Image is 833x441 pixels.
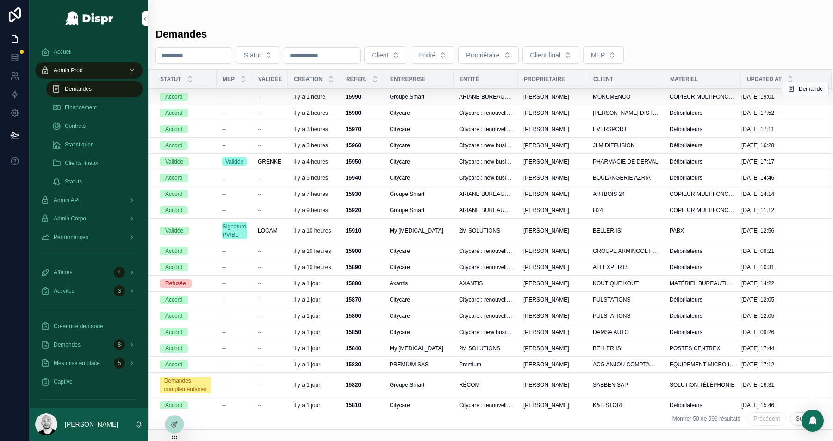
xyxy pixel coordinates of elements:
span: MONUMENCO [593,93,630,101]
a: Citycare : new business [459,174,512,182]
a: COPIEUR MULTIFONCTION [670,93,735,101]
a: il y a 2 heures [293,109,335,117]
span: -- [258,247,261,255]
button: Select Button [364,46,408,64]
a: -- [258,190,282,198]
span: -- [258,207,261,214]
strong: 15950 [346,158,361,165]
span: -- [222,247,226,255]
span: BELLER ISI [593,227,622,234]
div: Accord [165,109,182,117]
a: Admin Corpo [35,210,143,227]
span: -- [222,207,226,214]
a: Validée [160,157,211,166]
a: Citycare : renouvellement [459,264,512,271]
a: -- [222,93,247,101]
span: [PERSON_NAME] [523,174,569,182]
button: Demande [782,82,829,96]
span: ARIANE BUREAUTIQUE [459,207,512,214]
a: Statistiques [46,136,143,153]
a: Accord [160,190,211,198]
a: [PERSON_NAME] [523,126,582,133]
a: Admin API [35,192,143,208]
strong: 15960 [346,142,361,149]
span: Admin API [54,196,80,204]
span: Client final [530,50,560,60]
span: [PERSON_NAME] [523,158,569,165]
strong: 15940 [346,175,361,181]
span: [DATE] 10:31 [741,264,774,271]
a: MONUMENCO [593,93,659,101]
a: il y a 10 heures [293,264,335,271]
span: [PERSON_NAME] DISTRIBUTION [593,109,659,117]
span: COPIEUR MULTIFONCTION [670,190,735,198]
span: Entité [419,50,435,60]
a: PHARMACIE DE DERVAL [593,158,659,165]
a: [DATE] 12:56 [741,227,821,234]
strong: 15980 [346,110,361,116]
a: BOULANGERIE AZRIA [593,174,659,182]
span: Demande [799,85,823,93]
span: [DATE] 12:56 [741,227,774,234]
a: Groupe Smart [390,93,448,101]
span: Citycare [390,174,410,182]
a: Accord [160,247,211,255]
a: ARTBOIS 24 [593,190,659,198]
div: Accord [165,206,182,214]
a: [PERSON_NAME] [523,158,582,165]
strong: 15990 [346,94,361,100]
a: JLM DIFFUSION [593,142,659,149]
p: il y a 1 heure [293,93,325,101]
a: [PERSON_NAME] [523,93,582,101]
a: [PERSON_NAME] [523,280,582,287]
a: [PERSON_NAME] [523,247,582,255]
span: Citycare : renouvellement [459,109,512,117]
a: AFI EXPERTS [593,264,659,271]
span: EVERSPORT [593,126,627,133]
span: Admin Prod [54,67,83,74]
strong: 15920 [346,207,361,214]
a: Citycare : new business [459,142,512,149]
a: -- [222,142,247,149]
span: Accueil [54,48,72,56]
a: Citycare : renouvellement [459,126,512,133]
a: Validée [160,227,211,235]
a: 15940 [346,174,379,182]
span: [DATE] 14:14 [741,190,774,198]
a: [DATE] 19:01 [741,93,821,101]
span: Axantis [390,280,408,287]
span: ARIANE BUREAUTIQUE [459,93,512,101]
strong: 15900 [346,248,361,254]
a: Clients finaux [46,155,143,171]
a: il y a 3 heures [293,142,335,149]
span: -- [258,109,261,117]
a: Accord [160,174,211,182]
span: Citycare [390,264,410,271]
a: -- [222,264,247,271]
div: Refusée [165,279,186,288]
a: [PERSON_NAME] [523,174,582,182]
div: scrollable content [30,37,148,408]
a: Citycare [390,126,448,133]
span: -- [222,126,226,133]
span: [DATE] 16:28 [741,142,774,149]
a: 15980 [346,109,379,117]
span: -- [222,142,226,149]
span: [DATE] 17:52 [741,109,774,117]
a: [PERSON_NAME] [523,227,582,234]
a: KOUT QUE KOUT [593,280,659,287]
a: Affaires4 [35,264,143,281]
span: Citycare [390,247,410,255]
span: Citycare [390,142,410,149]
span: -- [258,190,261,198]
a: [DATE] 14:46 [741,174,821,182]
a: 15950 [346,158,379,165]
span: Statut [244,50,261,60]
span: Client [372,50,389,60]
a: H24 [593,207,659,214]
a: GROUPE ARMINGOL FIDUCIAIRE [593,247,659,255]
span: PABX [670,227,684,234]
